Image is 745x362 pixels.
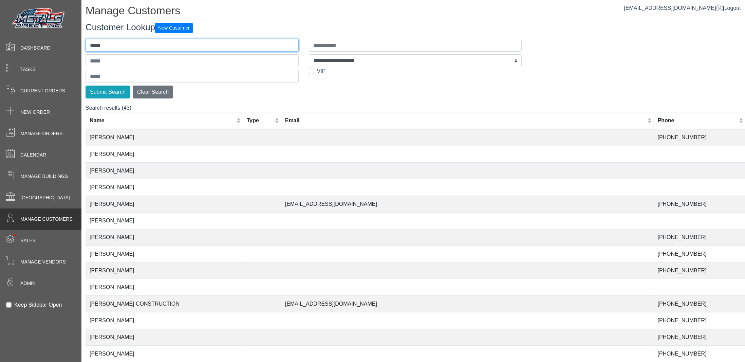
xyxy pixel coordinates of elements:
span: Manage Vendors [20,258,66,266]
span: Sales [20,237,36,244]
td: [PHONE_NUMBER] [654,196,745,213]
span: • [6,224,24,246]
td: [PHONE_NUMBER] [654,312,745,329]
label: Keep Sidebar Open [14,301,62,309]
button: Clear Search [133,86,173,98]
td: [PERSON_NAME] [86,246,243,263]
td: [PHONE_NUMBER] [654,296,745,312]
a: [EMAIL_ADDRESS][DOMAIN_NAME] [624,5,723,11]
td: [PHONE_NUMBER] [654,229,745,246]
td: [PHONE_NUMBER] [654,129,745,146]
td: [PHONE_NUMBER] [654,329,745,346]
td: [PERSON_NAME] [86,163,243,179]
span: Tasks [20,66,36,73]
div: | [624,4,741,12]
a: New Customer [155,22,193,32]
button: Submit Search [86,86,130,98]
label: VIP [317,67,326,75]
td: [PERSON_NAME] [86,129,243,146]
img: Metals Direct Inc Logo [10,6,68,31]
span: Logout [724,5,741,11]
td: [PERSON_NAME] [86,312,243,329]
h3: Customer Lookup [86,22,745,33]
button: New Customer [155,23,193,33]
div: Phone [658,116,738,125]
td: [PERSON_NAME] [86,179,243,196]
span: Current Orders [20,87,65,94]
td: [EMAIL_ADDRESS][DOMAIN_NAME] [281,296,654,312]
td: [PHONE_NUMBER] [654,263,745,279]
td: [PERSON_NAME] [86,146,243,163]
td: [PERSON_NAME] CONSTRUCTION [86,296,243,312]
div: Email [285,116,646,125]
span: Manage Buildings [20,173,68,180]
td: [PERSON_NAME] [86,196,243,213]
span: Calendar [20,151,46,159]
span: Admin [20,280,36,287]
span: [GEOGRAPHIC_DATA] [20,194,70,201]
div: Type [247,116,274,125]
td: [PERSON_NAME] [86,213,243,229]
td: [EMAIL_ADDRESS][DOMAIN_NAME] [281,196,654,213]
h1: Manage Customers [86,4,745,19]
td: [PERSON_NAME] [86,329,243,346]
span: Manage Orders [20,130,62,137]
td: [PHONE_NUMBER] [654,246,745,263]
span: Manage Customers [20,216,73,223]
td: [PERSON_NAME] [86,279,243,296]
td: [PERSON_NAME] [86,263,243,279]
div: Name [90,116,235,125]
span: New Order [20,109,50,116]
td: [PERSON_NAME] [86,229,243,246]
span: Dashboard [20,44,51,52]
